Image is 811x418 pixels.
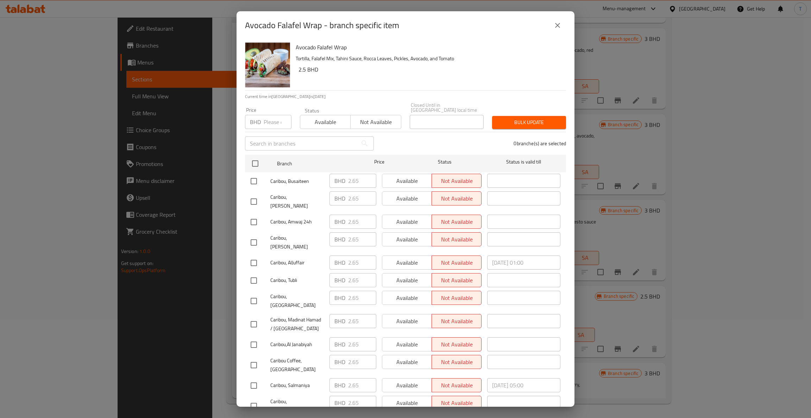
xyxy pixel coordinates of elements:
[348,273,376,287] input: Please enter price
[250,118,261,126] p: BHD
[348,174,376,188] input: Please enter price
[498,118,560,127] span: Bulk update
[334,276,345,284] p: BHD
[408,158,482,166] span: Status
[334,358,345,366] p: BHD
[348,378,376,392] input: Please enter price
[334,235,345,244] p: BHD
[356,158,403,166] span: Price
[270,193,324,210] span: Caribou, [PERSON_NAME]
[303,117,348,127] span: Available
[492,116,566,129] button: Bulk update
[334,399,345,407] p: BHD
[334,294,345,302] p: BHD
[348,256,376,270] input: Please enter price
[270,397,324,415] span: Caribou,[GEOGRAPHIC_DATA]
[296,42,560,52] h6: Avocado Falafel Wrap
[549,17,566,34] button: close
[270,258,324,267] span: Caribou, AlJuffair
[277,159,350,168] span: Branch
[350,115,401,129] button: Not available
[298,64,560,74] h6: 2.5 BHD
[353,117,398,127] span: Not available
[348,191,376,205] input: Please enter price
[245,42,290,87] img: Avocado Falafel Wrap
[348,291,376,305] input: Please enter price
[334,340,345,349] p: BHD
[487,158,560,166] span: Status is valid till
[270,340,324,349] span: Caribou,Al Janabiyah
[300,115,351,129] button: Available
[270,315,324,333] span: Caribou, Madinat Hamad / [GEOGRAPHIC_DATA]
[334,194,345,203] p: BHD
[348,232,376,246] input: Please enter price
[270,177,324,186] span: Caribou, Busaiteen
[245,136,358,150] input: Search in branches
[348,337,376,351] input: Please enter price
[348,314,376,328] input: Please enter price
[334,381,345,389] p: BHD
[514,140,566,147] p: 0 branche(s) are selected
[348,396,376,410] input: Please enter price
[264,115,291,129] input: Please enter price
[334,258,345,267] p: BHD
[270,356,324,374] span: Caribou Coffee, [GEOGRAPHIC_DATA]
[334,177,345,185] p: BHD
[270,217,324,226] span: Caribou, Amwaj 24h
[245,93,566,100] p: Current time in [GEOGRAPHIC_DATA] is [DATE]
[270,276,324,285] span: Caribou, Tubli
[270,381,324,390] span: Caribou, Salmaniya
[270,234,324,251] span: Caribou, [PERSON_NAME]
[348,215,376,229] input: Please enter price
[296,54,560,63] p: Tortilla, Falafel Mix, Tahini Sauce, Rocca Leaves, Pickles, Avocado, and Tomato
[334,317,345,325] p: BHD
[270,292,324,310] span: Caribou, [GEOGRAPHIC_DATA]
[348,355,376,369] input: Please enter price
[245,20,399,31] h2: Avocado Falafel Wrap - branch specific item
[334,217,345,226] p: BHD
